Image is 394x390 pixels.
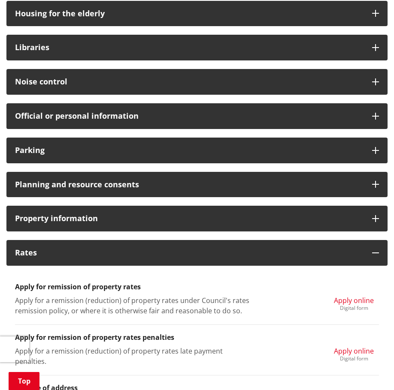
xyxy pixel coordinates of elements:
[15,333,379,342] h3: Apply for remission of property rates penalties
[15,346,253,366] p: Apply for a remission (reduction) of property rates late payment penalties.
[334,296,374,305] span: Apply online
[15,78,364,86] h3: Noise control
[15,112,364,120] h3: Official or personal information
[9,372,39,390] a: Top
[334,356,374,361] div: Digital form
[334,306,374,311] div: Digital form
[15,146,364,155] h3: Parking
[15,249,364,257] h3: Rates
[15,180,364,189] h3: Planning and resource consents
[15,9,364,18] h3: Housing for the elderly
[334,346,374,356] span: Apply online
[15,214,364,223] h3: Property information
[334,295,374,311] a: Apply online Digital form
[334,346,374,361] a: Apply online Digital form
[15,283,379,291] h3: Apply for remission of property rates
[15,43,364,52] h3: Libraries
[355,354,385,385] iframe: Messenger Launcher
[15,295,253,316] p: Apply for a remission (reduction) of property rates under Council's rates remission policy, or wh...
